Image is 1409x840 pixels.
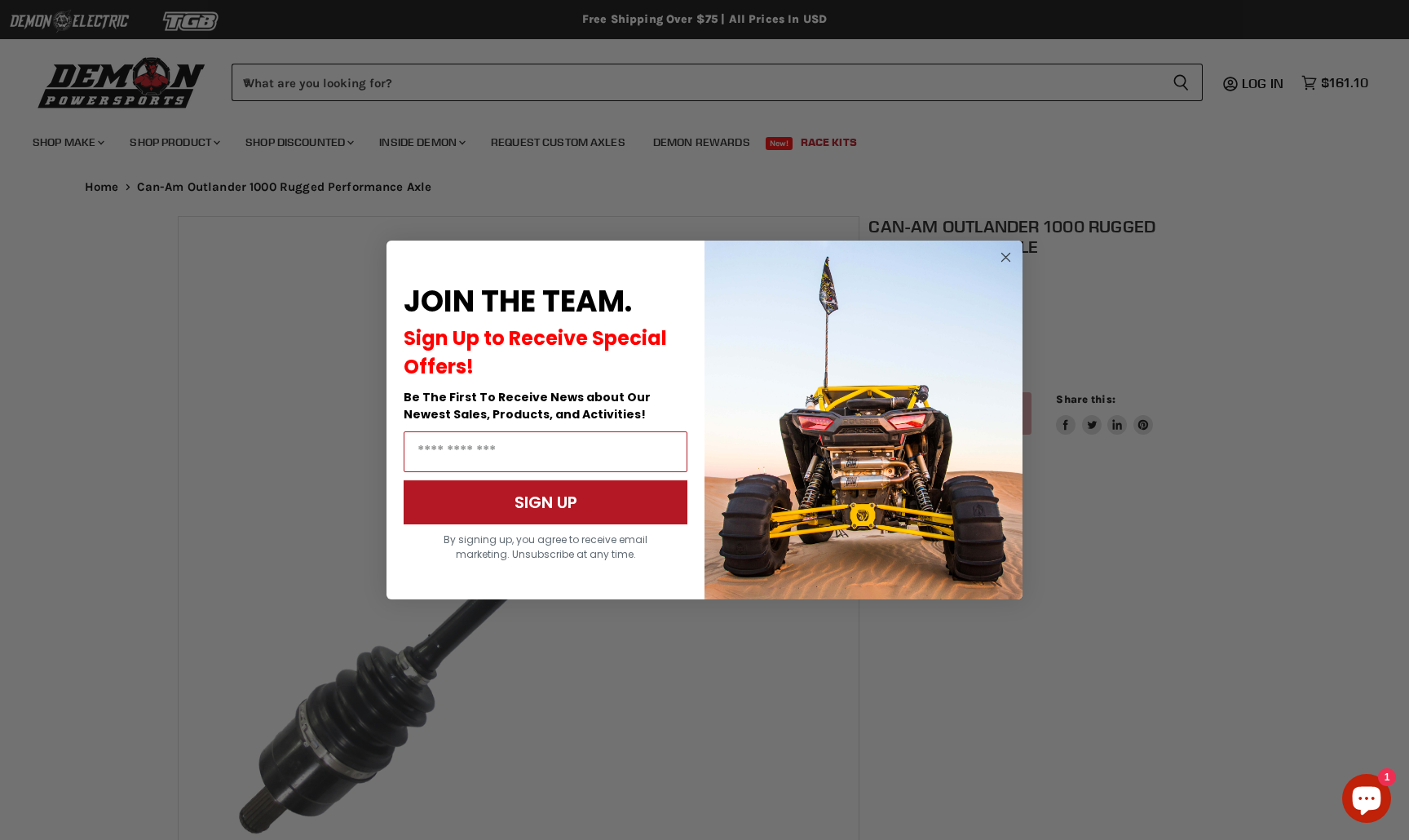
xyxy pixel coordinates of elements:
[996,247,1016,267] button: Close dialog
[444,533,647,561] span: By signing up, you agree to receive email marketing. Unsubscribe at any time.
[404,431,687,472] input: Email Address
[704,241,1023,599] img: a9095488-b6e7-41ba-879d-588abfab540b.jpeg
[404,480,687,524] button: SIGN UP
[1337,774,1396,827] inbox-online-store-chat: Shopify online store chat
[404,325,667,380] span: Sign Up to Receive Special Offers!
[404,389,651,422] span: Be The First To Receive News about Our Newest Sales, Products, and Activities!
[404,281,632,322] span: JOIN THE TEAM.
